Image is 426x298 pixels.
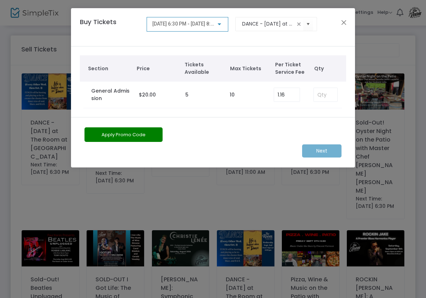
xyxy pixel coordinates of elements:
[152,21,225,27] span: [DATE] 6:30 PM - [DATE] 8:30 PM
[274,88,300,101] input: Enter Service Fee
[84,127,163,142] button: Apply Promo Code
[185,61,223,76] span: Tickets Available
[185,91,189,99] label: 5
[314,88,337,101] input: Qty
[91,87,132,102] label: General Admission
[242,20,295,28] input: Select an event
[137,65,177,72] span: Price
[314,65,343,72] span: Qty
[295,20,303,28] span: clear
[76,17,143,37] h4: Buy Tickets
[230,91,235,99] label: 10
[230,65,268,72] span: Max Tickets
[303,17,313,31] button: Select
[139,91,156,98] span: $20.00
[88,65,130,72] span: Section
[339,18,349,27] button: Close
[275,61,311,76] span: Per Ticket Service Fee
